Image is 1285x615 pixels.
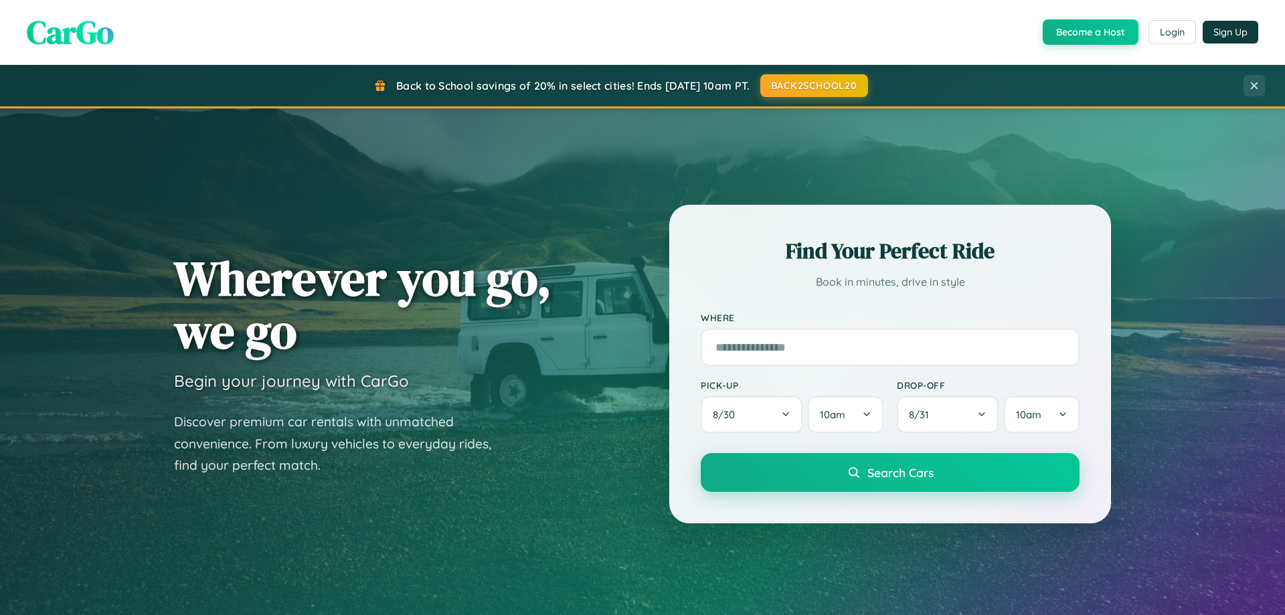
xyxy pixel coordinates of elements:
h2: Find Your Perfect Ride [701,236,1080,266]
button: 8/31 [897,396,999,433]
span: 10am [820,408,845,421]
p: Book in minutes, drive in style [701,272,1080,292]
span: CarGo [27,10,114,54]
button: 10am [1004,396,1080,433]
h3: Begin your journey with CarGo [174,371,409,391]
label: Pick-up [701,379,883,391]
button: Sign Up [1203,21,1258,43]
span: 8 / 31 [909,408,936,421]
p: Discover premium car rentals with unmatched convenience. From luxury vehicles to everyday rides, ... [174,411,509,476]
span: Back to School savings of 20% in select cities! Ends [DATE] 10am PT. [396,79,750,92]
button: Login [1148,20,1196,44]
span: 8 / 30 [713,408,742,421]
label: Where [701,312,1080,323]
button: 8/30 [701,396,802,433]
button: 10am [808,396,883,433]
span: 10am [1016,408,1041,421]
button: BACK2SCHOOL20 [760,74,868,97]
button: Become a Host [1043,19,1138,45]
span: Search Cars [867,465,934,480]
button: Search Cars [701,453,1080,492]
label: Drop-off [897,379,1080,391]
h1: Wherever you go, we go [174,252,551,357]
